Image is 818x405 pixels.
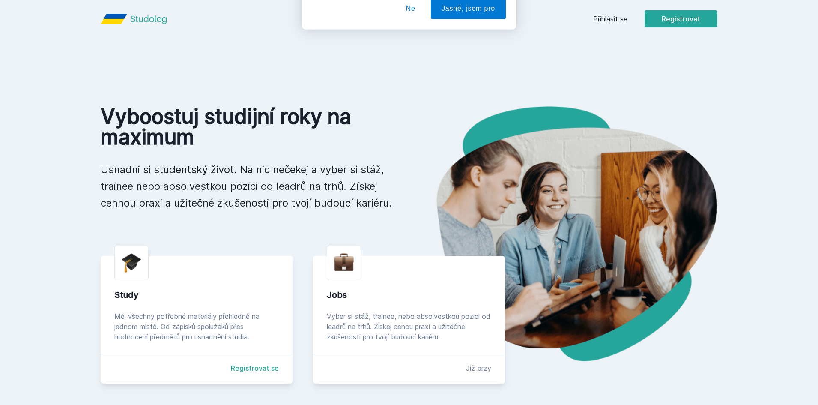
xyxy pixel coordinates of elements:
div: Jobs [327,289,491,301]
div: Již brzy [466,363,491,373]
p: Usnadni si studentský život. Na nic nečekej a vyber si stáž, trainee nebo absolvestkou pozici od ... [101,161,395,211]
button: Ne [395,45,426,66]
div: [PERSON_NAME] dostávat tipy ohledně studia, nových testů, hodnocení učitelů a předmětů? [346,10,506,30]
img: hero.png [409,106,717,361]
img: notification icon [312,10,346,45]
div: Měj všechny potřebné materiály přehledně na jednom místě. Od zápisků spolužáků přes hodnocení pře... [114,311,279,342]
h1: Vyboostuj studijní roky na maximum [101,106,395,147]
img: briefcase.png [334,251,354,273]
button: Jasně, jsem pro [431,45,506,66]
div: Vyber si stáž, trainee, nebo absolvestkou pozici od leadrů na trhů. Získej cenou praxi a užitečné... [327,311,491,342]
a: Registrovat se [231,363,279,373]
img: graduation-cap.png [122,253,141,273]
div: Study [114,289,279,301]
